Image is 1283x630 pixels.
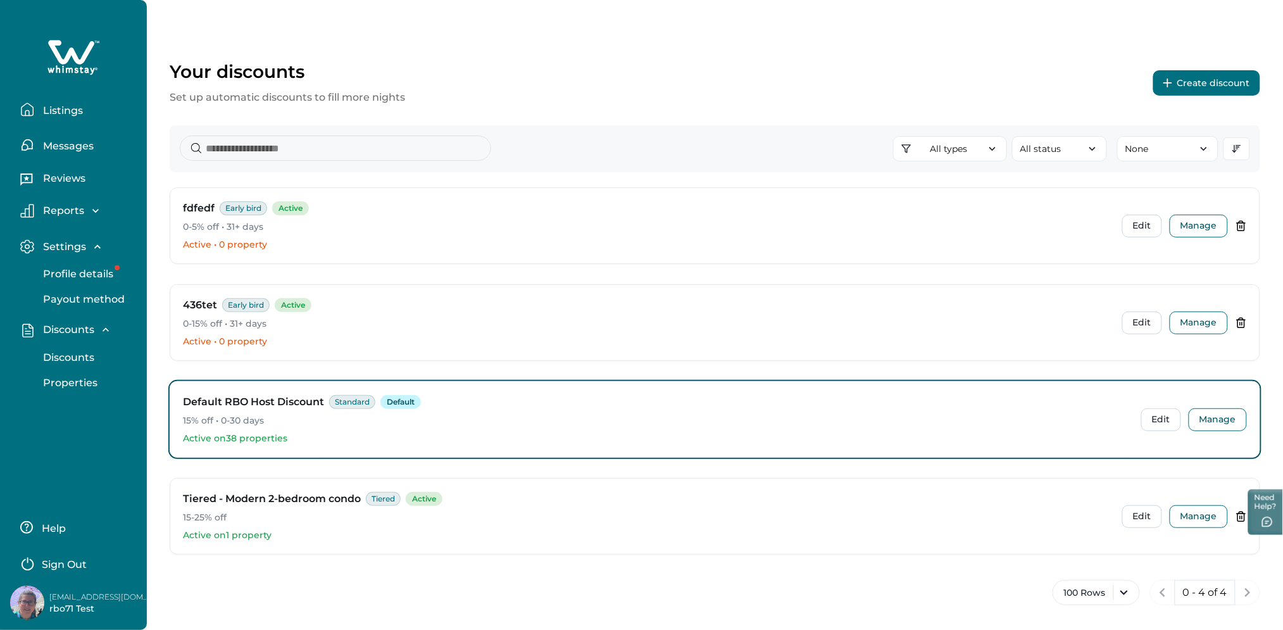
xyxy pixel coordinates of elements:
[20,515,132,540] button: Help
[183,512,1112,524] p: 15-25% off
[1170,505,1228,528] button: Manage
[20,323,137,337] button: Discounts
[39,268,113,280] p: Profile details
[20,261,137,312] div: Settings
[20,204,137,218] button: Reports
[1122,312,1162,334] button: Edit
[1189,408,1247,431] button: Manage
[183,394,324,410] h3: Default RBO Host Discount
[406,492,442,506] span: Active
[1170,215,1228,237] button: Manage
[275,298,311,312] span: Active
[1141,408,1181,431] button: Edit
[183,336,1112,348] p: Active • 0 property
[183,201,215,216] h3: fdfedf
[10,586,44,620] img: Whimstay Host
[39,293,125,306] p: Payout method
[39,241,86,253] p: Settings
[1122,215,1162,237] button: Edit
[183,415,1131,427] p: 15% off • 0-30 days
[20,239,137,254] button: Settings
[20,97,137,122] button: Listings
[1170,312,1228,334] button: Manage
[1183,586,1227,599] p: 0 - 4 of 4
[20,132,137,158] button: Messages
[29,345,146,370] button: Discounts
[183,432,1131,445] p: Active on 38 properties
[1235,580,1260,605] button: next page
[329,395,375,409] span: Standard
[39,324,94,336] p: Discounts
[183,221,1112,234] p: 0-5% off • 31+ days
[1175,580,1236,605] button: 0 - 4 of 4
[1153,70,1260,96] button: Create discount
[1053,580,1140,605] button: 100 Rows
[220,201,267,215] span: Early bird
[366,492,401,506] span: Tiered
[49,591,151,603] p: [EMAIL_ADDRESS][DOMAIN_NAME]
[29,261,146,287] button: Profile details
[222,298,270,312] span: Early bird
[39,377,97,389] p: Properties
[1122,505,1162,528] button: Edit
[38,522,66,535] p: Help
[39,205,84,217] p: Reports
[39,351,94,364] p: Discounts
[39,104,83,117] p: Listings
[39,172,85,185] p: Reviews
[183,318,1112,331] p: 0-15% off • 31+ days
[20,345,137,396] div: Discounts
[39,140,94,153] p: Messages
[380,395,421,409] span: Default
[20,168,137,193] button: Reviews
[1150,580,1175,605] button: previous page
[170,90,405,105] p: Set up automatic discounts to fill more nights
[183,298,217,313] h3: 436tet
[272,201,309,215] span: Active
[183,529,1112,542] p: Active on 1 property
[42,558,87,571] p: Sign Out
[29,287,146,312] button: Payout method
[183,239,1112,251] p: Active • 0 property
[183,491,361,507] h3: Tiered - Modern 2-bedroom condo
[49,603,151,615] p: rbo71 Test
[20,550,132,576] button: Sign Out
[170,61,405,82] p: Your discounts
[29,370,146,396] button: Properties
